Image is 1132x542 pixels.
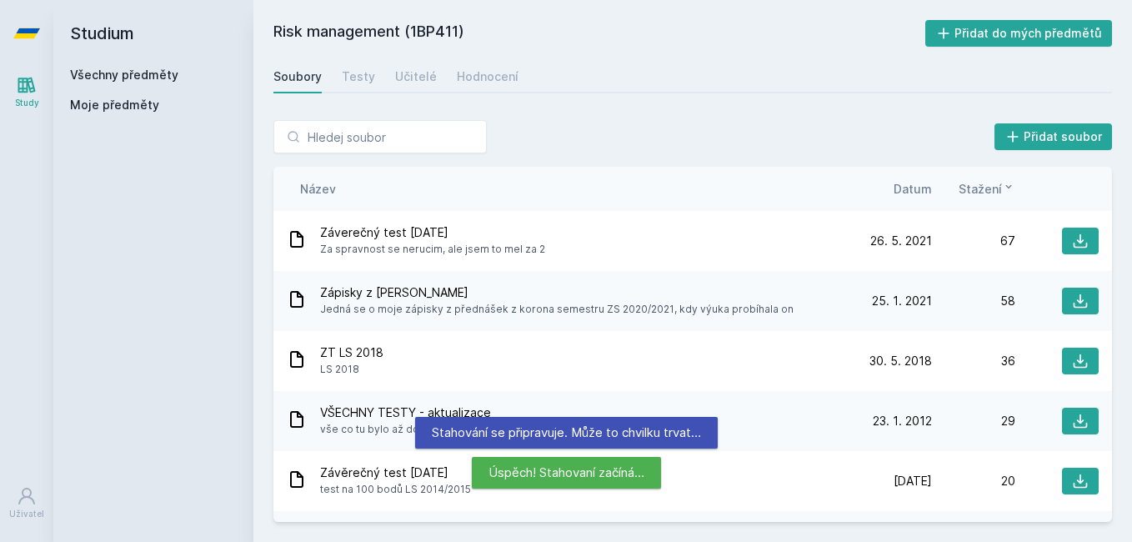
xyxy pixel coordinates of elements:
span: Stažení [959,180,1002,198]
span: [DATE] [894,473,932,489]
button: Název [300,180,336,198]
a: Testy [342,60,375,93]
a: Soubory [273,60,322,93]
span: Za spravnost se nerucim, ale jsem to mel za 2 [320,241,545,258]
a: Study [3,67,50,118]
span: LS 2018 [320,361,383,378]
div: 20 [932,473,1015,489]
span: 30. 5. 2018 [869,353,932,369]
div: 58 [932,293,1015,309]
input: Hledej soubor [273,120,487,153]
a: Uživatel [3,478,50,529]
div: Study [15,97,39,109]
a: Všechny předměty [70,68,178,82]
span: 26. 5. 2021 [870,233,932,249]
div: Úspěch! Stahovaní začíná… [472,457,661,489]
div: 36 [932,353,1015,369]
span: Závěrečný test [DATE] [320,464,471,481]
span: 25. 1. 2021 [872,293,932,309]
div: Učitelé [395,68,437,85]
span: Zápisky z [PERSON_NAME] [320,284,794,301]
div: 29 [932,413,1015,429]
button: Přidat soubor [994,123,1113,150]
span: vše co tu bylo až doposud, tedy ke dni 23.12012 [320,421,556,438]
h2: Risk management (1BP411) [273,20,925,47]
div: Hodnocení [457,68,518,85]
span: test na 100 bodů LS 2014/2015 [320,481,471,498]
div: Uživatel [9,508,44,520]
button: Stažení [959,180,1015,198]
div: 67 [932,233,1015,249]
span: ZT LS 2018 [320,344,383,361]
a: Učitelé [395,60,437,93]
span: Jedná se o moje zápisky z přednášek z korona semestru ZS 2020/2021, kdy výuka probíhala on [320,301,794,318]
button: Přidat do mých předmětů [925,20,1113,47]
span: 23. 1. 2012 [873,413,932,429]
span: Moje předměty [70,97,159,113]
div: Soubory [273,68,322,85]
span: VŠECHNY TESTY - aktualizace [320,404,556,421]
span: Záverečný test [DATE] [320,224,545,241]
div: Testy [342,68,375,85]
button: Datum [894,180,932,198]
div: Stahování se připravuje. Může to chvilku trvat… [415,417,718,449]
a: Hodnocení [457,60,518,93]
